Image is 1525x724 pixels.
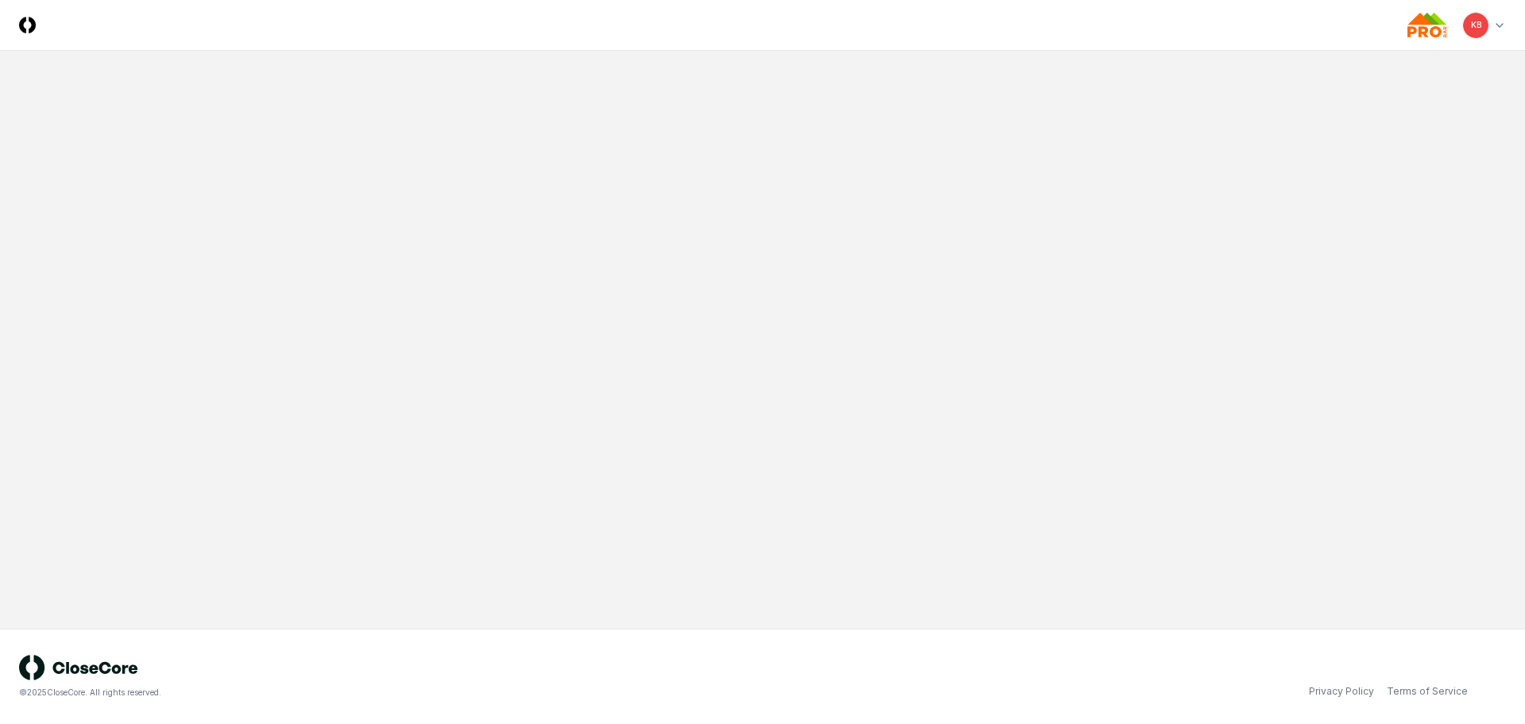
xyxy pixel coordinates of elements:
img: Logo [19,17,36,33]
img: logo [19,655,138,680]
button: KB [1461,11,1490,40]
img: Probar logo [1407,13,1449,38]
span: KB [1471,19,1481,31]
a: Privacy Policy [1309,684,1374,699]
a: Terms of Service [1387,684,1468,699]
div: © 2025 CloseCore. All rights reserved. [19,687,762,699]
